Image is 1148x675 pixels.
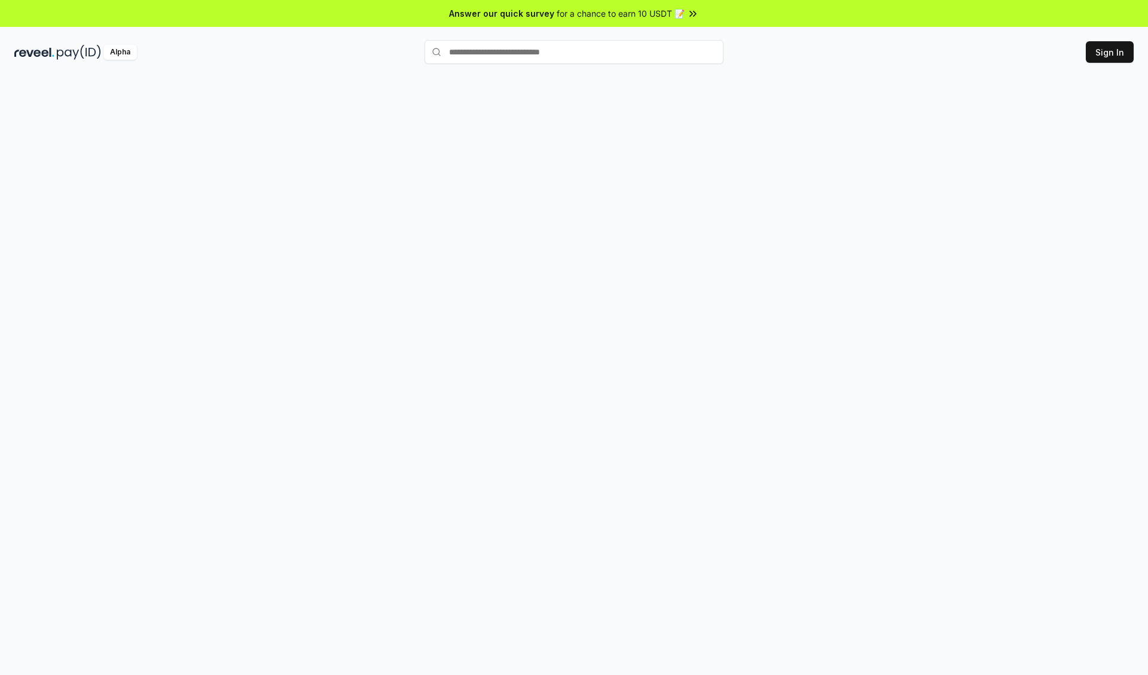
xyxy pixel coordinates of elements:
img: pay_id [57,45,101,60]
button: Sign In [1086,41,1134,63]
span: Answer our quick survey [449,7,554,20]
img: reveel_dark [14,45,54,60]
span: for a chance to earn 10 USDT 📝 [557,7,685,20]
div: Alpha [103,45,137,60]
